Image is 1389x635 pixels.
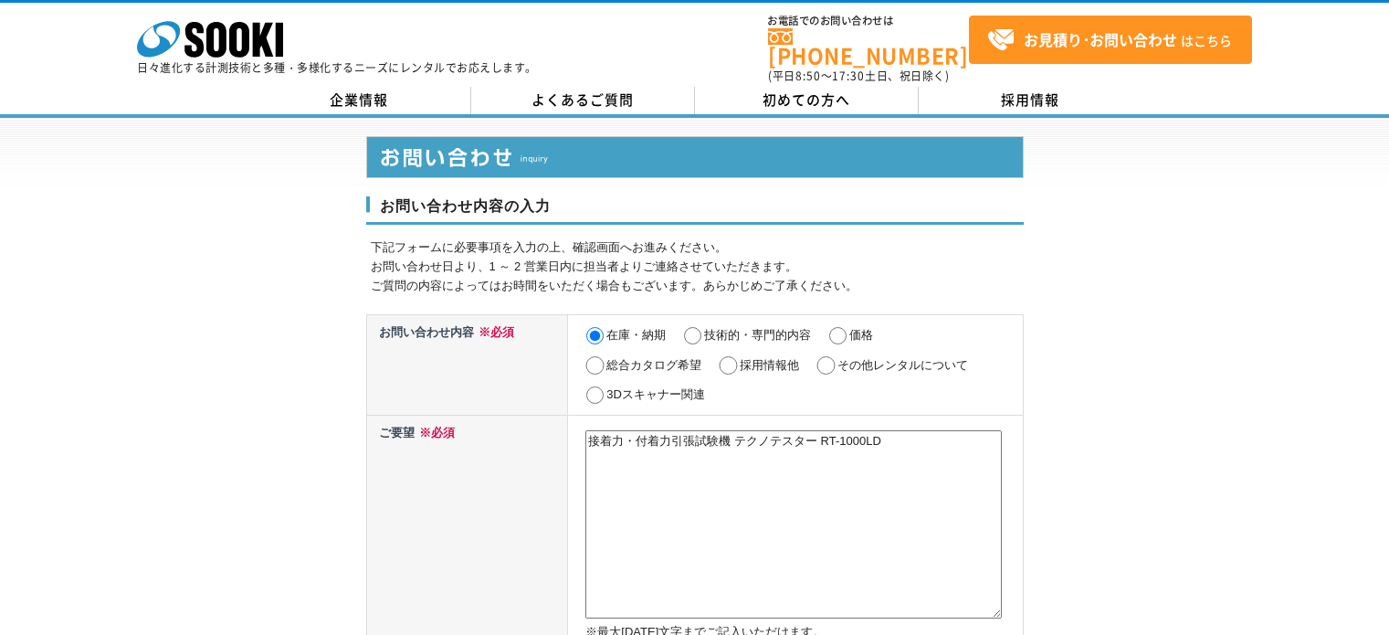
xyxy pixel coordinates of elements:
[137,62,537,73] p: 日々進化する計測技術と多種・多様化するニーズにレンタルでお応えします。
[606,328,666,342] label: 在庫・納期
[832,68,865,84] span: 17:30
[849,328,873,342] label: 価格
[740,358,799,372] label: 採用情報他
[837,358,968,372] label: その他レンタルについて
[768,16,969,26] span: お電話でのお問い合わせは
[606,358,701,372] label: 総合カタログ希望
[763,90,850,110] span: 初めての方へ
[415,426,455,439] span: ※必須
[366,314,568,415] th: お問い合わせ内容
[987,26,1232,54] span: はこちら
[366,136,1024,178] img: お問い合わせ
[371,238,1024,295] p: 下記フォームに必要事項を入力の上、確認画面へお進みください。 お問い合わせ日より、1 ～ 2 営業日内に担当者よりご連絡させていただきます。 ご質問の内容によってはお時間をいただく場合もございま...
[247,87,471,114] a: 企業情報
[704,328,811,342] label: 技術的・専門的内容
[606,387,705,401] label: 3Dスキャナー関連
[695,87,919,114] a: 初めての方へ
[919,87,1142,114] a: 採用情報
[1024,28,1177,50] strong: お見積り･お問い合わせ
[969,16,1252,64] a: お見積り･お問い合わせはこちら
[768,28,969,66] a: [PHONE_NUMBER]
[366,196,1024,226] h3: お問い合わせ内容の入力
[471,87,695,114] a: よくあるご質問
[474,325,514,339] span: ※必須
[768,68,949,84] span: (平日 ～ 土日、祝日除く)
[795,68,821,84] span: 8:50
